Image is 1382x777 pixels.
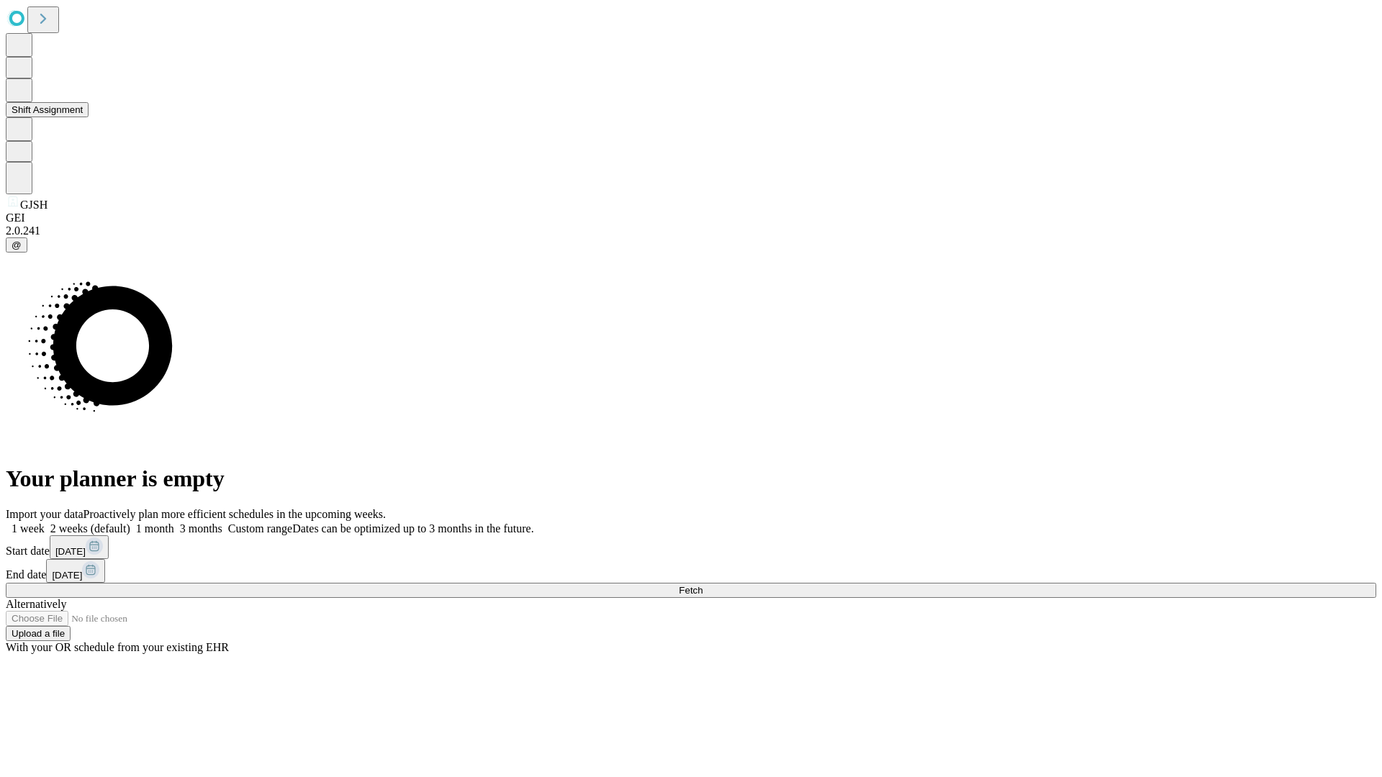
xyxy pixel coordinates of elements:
[20,199,48,211] span: GJSH
[6,598,66,610] span: Alternatively
[6,237,27,253] button: @
[6,465,1376,492] h1: Your planner is empty
[12,522,45,535] span: 1 week
[6,224,1376,237] div: 2.0.241
[6,583,1376,598] button: Fetch
[12,240,22,250] span: @
[55,546,86,557] span: [DATE]
[136,522,174,535] span: 1 month
[52,570,82,581] span: [DATE]
[228,522,292,535] span: Custom range
[50,535,109,559] button: [DATE]
[292,522,533,535] span: Dates can be optimized up to 3 months in the future.
[6,508,83,520] span: Import your data
[6,641,229,653] span: With your OR schedule from your existing EHR
[6,559,1376,583] div: End date
[6,626,71,641] button: Upload a file
[6,212,1376,224] div: GEI
[679,585,703,596] span: Fetch
[6,102,89,117] button: Shift Assignment
[83,508,386,520] span: Proactively plan more efficient schedules in the upcoming weeks.
[180,522,222,535] span: 3 months
[6,535,1376,559] div: Start date
[50,522,130,535] span: 2 weeks (default)
[46,559,105,583] button: [DATE]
